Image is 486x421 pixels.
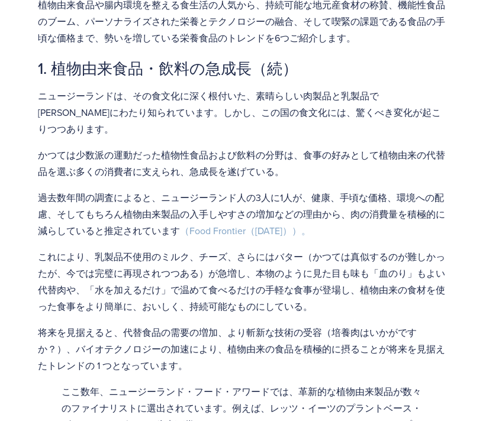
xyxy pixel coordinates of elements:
[38,148,445,178] font: かつては少数派の運動だった植物性食品および飲料の分野は、食事の好みとして植物由来の代替品を選ぶ多くの消費者に支えられ、急成長を遂げている。
[180,224,311,237] a: （Food Frontier（[DATE]））。
[38,191,445,237] font: 過去数年間の調査によると、ニュージーランド人の3人に1人が、健康、手頃な価格、環境への配慮、そしてもちろん植物由来製品の入手しやすさの増加などの理由から、肉の消費量を積極的に減らしていると推定さ...
[38,89,441,135] font: ニュージーランドは、その食文化に深く根付いた、素晴らしい肉製品と乳製品で[PERSON_NAME]にわたり知られています。しかし、この国の食文化には、驚くべき変化が起こりつつあります。
[38,326,445,372] font: 将来を見据えると、代替食品の需要の増加、より斬新な技術の受容（培養肉はいかがですか？）、バイオテクノロジーの加速により、植物由来の食品を積極的に摂ることが将来を見据えたトレンドの 1 つとなって...
[38,250,445,313] font: これにより、乳製品不使用のミルク、チーズ、さらにはバター（かつては真似するのが難しかったが、今では完璧に再現されつつある）が急増し、本物のように見た目も味も「血のり」もよい代替肉や、「水を加える...
[38,57,298,79] font: 1. 植物由来食品・飲料の急成長（続）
